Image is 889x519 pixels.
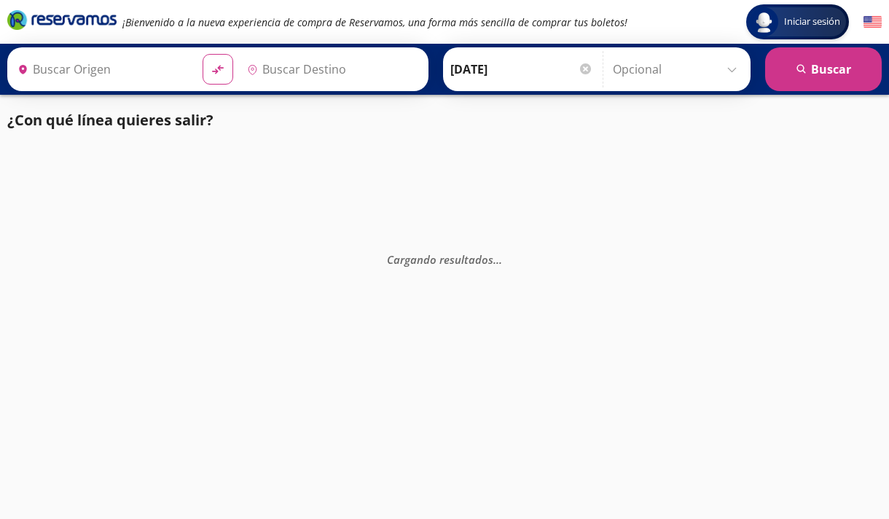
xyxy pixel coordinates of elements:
[778,15,846,29] span: Iniciar sesión
[863,13,882,31] button: English
[7,9,117,35] a: Brand Logo
[7,109,214,131] p: ¿Con qué línea quieres salir?
[12,51,191,87] input: Buscar Origen
[7,9,117,31] i: Brand Logo
[122,15,627,29] em: ¡Bienvenido a la nueva experiencia de compra de Reservamos, una forma más sencilla de comprar tus...
[241,51,420,87] input: Buscar Destino
[387,252,502,267] em: Cargando resultados
[450,51,593,87] input: Elegir Fecha
[493,252,496,267] span: .
[496,252,499,267] span: .
[613,51,743,87] input: Opcional
[765,47,882,91] button: Buscar
[499,252,502,267] span: .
